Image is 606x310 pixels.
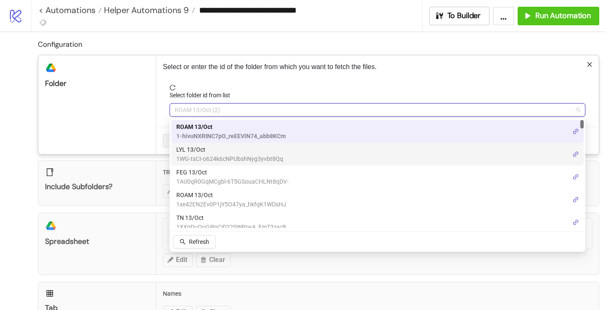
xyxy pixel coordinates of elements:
[175,104,580,116] span: ROAM 13/Oct (2)
[171,120,584,143] div: ROAM 13/Oct (2)
[573,127,579,136] a: link
[171,166,584,188] div: FEG 13/Oct
[171,188,584,211] div: ROAM 13/Oct
[573,150,579,159] a: link
[102,5,189,16] span: Helper Automations 9
[163,62,592,72] p: Select or enter the id of the folder from which you want to fetch the files.
[447,11,481,21] span: To Builder
[176,154,283,163] span: 1WG-tsCI-o624k6cNPUbshNyg3yvbt8Qq
[176,122,286,131] span: ROAM 13/Oct
[573,195,579,204] a: link
[102,6,195,14] a: Helper Automations 9
[573,219,579,225] span: link
[170,91,236,100] label: Select folder id from list
[587,61,593,67] span: close
[429,7,490,25] button: To Builder
[163,134,194,147] button: Cancel
[176,222,286,232] span: 1XXqDuOoGi8pCjD22SWPtwA_lUpT3zscB
[176,131,286,141] span: 1-hivuNXRINC7pO_reEEViN74_abb8KCm
[573,174,579,180] span: link
[171,211,584,234] div: TN 13/Oct
[573,172,579,182] a: link
[170,85,585,91] span: reload
[176,145,283,154] span: LYL 13/Oct
[39,6,102,14] a: < Automations
[176,213,286,222] span: TN 13/Oct
[38,39,599,50] h2: Configuration
[171,143,584,166] div: LYL 13/Oct
[173,235,216,249] button: Refresh
[573,197,579,203] span: link
[176,200,286,209] span: 1xe42EN2Ev0P1jY5O47ya_hkfqK1WDsHJ
[573,151,579,157] span: link
[176,190,286,200] span: ROAM 13/Oct
[573,128,579,134] span: link
[176,177,289,186] span: 1AU0qR0GqMCgbl-6T5GSouaCHLNt8qDV-
[176,168,289,177] span: FEG 13/Oct
[535,11,591,21] span: Run Automation
[189,238,209,245] span: Refresh
[493,7,514,25] button: ...
[180,239,186,245] span: search
[45,79,149,88] div: Folder
[518,7,599,25] button: Run Automation
[573,218,579,227] a: link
